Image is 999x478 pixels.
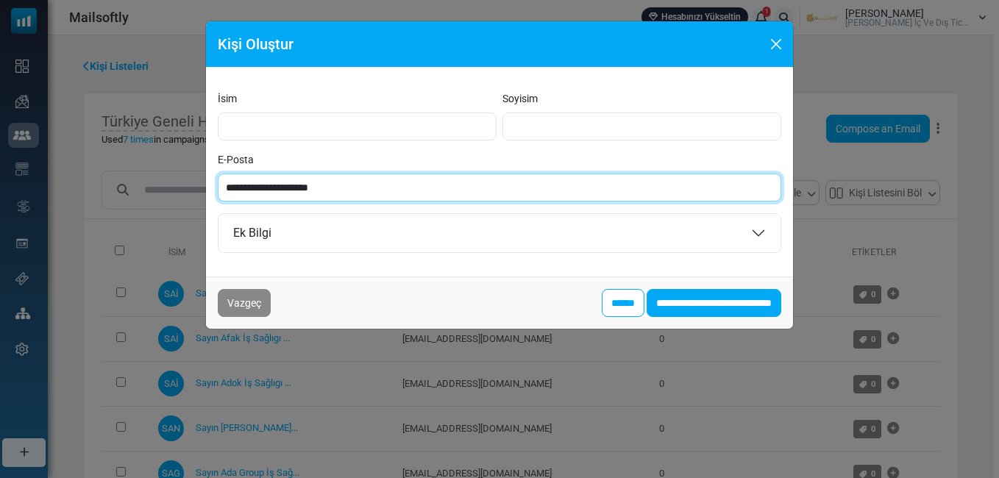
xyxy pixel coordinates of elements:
[218,91,237,107] label: İsim
[218,289,271,317] button: Vazgeç
[218,33,294,55] h5: Kişi Oluştur
[765,33,787,55] button: Close
[218,214,781,252] button: Ek Bilgi
[502,91,538,107] label: Soyisim
[218,152,254,168] label: E-Posta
